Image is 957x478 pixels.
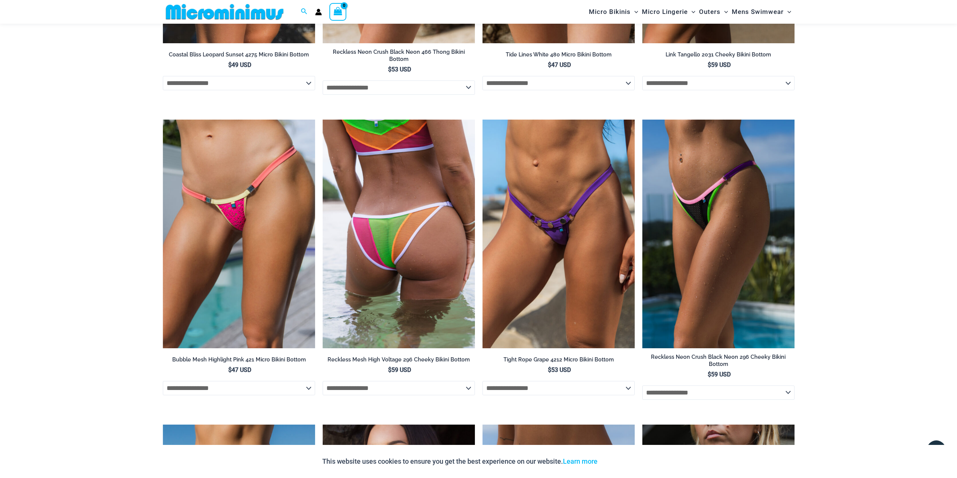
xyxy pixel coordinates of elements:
h2: Bubble Mesh Highlight Pink 421 Micro Bikini Bottom [163,356,315,363]
h2: Tide Lines White 480 Micro Bikini Bottom [482,51,635,58]
a: View Shopping Cart, empty [329,3,347,20]
p: This website uses cookies to ensure you get the best experience on our website. [322,456,598,467]
span: Mens Swimwear [732,2,784,21]
a: Micro BikinisMenu ToggleMenu Toggle [587,2,640,21]
a: OutersMenu ToggleMenu Toggle [697,2,730,21]
a: Reckless Mesh High Voltage 296 Cheeky 01Reckless Mesh High Voltage 3480 Crop Top 296 Cheeky 04Rec... [323,120,475,348]
span: $ [228,366,232,373]
bdi: 53 USD [548,366,571,373]
img: MM SHOP LOGO FLAT [163,3,287,20]
bdi: 49 USD [228,61,251,68]
a: Bubble Mesh Highlight Pink 421 Micro Bikini Bottom [163,356,315,366]
a: Tight Rope Grape 4212 Micro Bikini Bottom [482,356,635,366]
a: Account icon link [315,9,322,15]
span: $ [548,61,551,68]
h2: Link Tangello 2031 Cheeky Bikini Bottom [642,51,795,58]
span: $ [708,371,711,378]
span: $ [228,61,232,68]
span: Menu Toggle [720,2,728,21]
span: $ [548,366,551,373]
span: $ [708,61,711,68]
span: Menu Toggle [784,2,791,21]
h2: Reckless Neon Crush Black Neon 466 Thong Bikini Bottom [323,49,475,62]
h2: Reckless Neon Crush Black Neon 296 Cheeky Bikini Bottom [642,354,795,367]
a: Mens SwimwearMenu ToggleMenu Toggle [730,2,793,21]
span: $ [388,366,391,373]
span: Micro Bikinis [589,2,631,21]
a: Learn more [563,457,598,465]
span: Menu Toggle [631,2,638,21]
nav: Site Navigation [586,1,795,23]
bdi: 59 USD [388,366,411,373]
a: Coastal Bliss Leopard Sunset 4275 Micro Bikini Bottom [163,51,315,61]
bdi: 59 USD [708,61,731,68]
a: Reckless Neon Crush Black Neon 296 Cheeky Bikini Bottom [642,354,795,370]
a: Reckless Neon Crush Black Neon 296 Cheeky 02Reckless Neon Crush Black Neon 296 Cheeky 01Reckless ... [642,120,795,348]
a: Search icon link [301,7,308,17]
bdi: 47 USD [228,366,251,373]
img: Bubble Mesh Highlight Pink 421 Micro 01 [163,120,315,348]
bdi: 53 USD [388,66,411,73]
a: Link Tangello 2031 Cheeky Bikini Bottom [642,51,795,61]
img: Tight Rope Grape 4212 Micro Bottom 01 [482,120,635,348]
span: Outers [699,2,720,21]
a: Tight Rope Grape 4212 Micro Bottom 01Tight Rope Grape 4212 Micro Bottom 02Tight Rope Grape 4212 M... [482,120,635,348]
h2: Reckless Mesh High Voltage 296 Cheeky Bikini Bottom [323,356,475,363]
bdi: 59 USD [708,371,731,378]
a: Tide Lines White 480 Micro Bikini Bottom [482,51,635,61]
img: Reckless Neon Crush Black Neon 296 Cheeky 02 [642,120,795,348]
span: Menu Toggle [688,2,695,21]
span: $ [388,66,391,73]
a: Micro LingerieMenu ToggleMenu Toggle [640,2,697,21]
bdi: 47 USD [548,61,571,68]
span: Micro Lingerie [642,2,688,21]
a: Bubble Mesh Highlight Pink 421 Micro 01Bubble Mesh Highlight Pink 421 Micro 02Bubble Mesh Highlig... [163,120,315,348]
h2: Tight Rope Grape 4212 Micro Bikini Bottom [482,356,635,363]
a: Reckless Neon Crush Black Neon 466 Thong Bikini Bottom [323,49,475,65]
h2: Coastal Bliss Leopard Sunset 4275 Micro Bikini Bottom [163,51,315,58]
a: Reckless Mesh High Voltage 296 Cheeky Bikini Bottom [323,356,475,366]
button: Accept [603,452,635,470]
img: Reckless Mesh High Voltage 3480 Crop Top 296 Cheeky 04 [323,120,475,348]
